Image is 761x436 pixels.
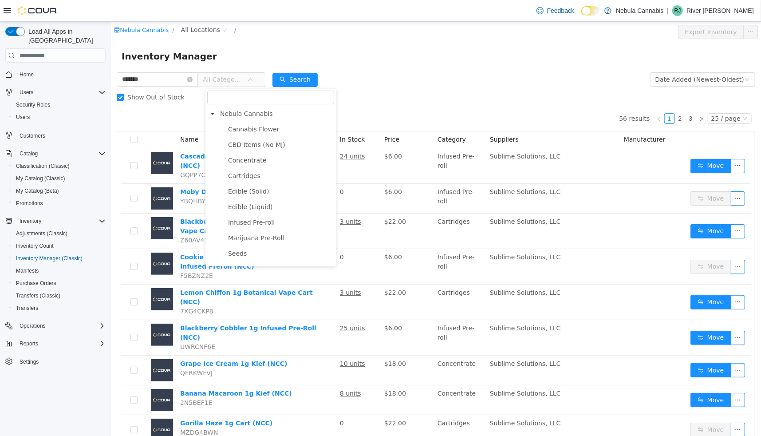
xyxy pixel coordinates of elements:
button: icon: swapMove [580,401,620,415]
span: Security Roles [16,101,50,108]
button: Security Roles [9,99,109,111]
a: Purchase Orders [12,278,60,289]
span: $22.00 [273,196,295,203]
li: 56 results [508,91,539,102]
td: Infused Pre-roll [323,162,375,192]
button: Inventory Manager (Classic) [9,252,109,265]
span: 0 [229,232,233,239]
a: Blackberry Cobbler 1g Cannabis Derived Vape Cart (NCC) [69,196,211,213]
td: Cartridges [323,393,375,423]
button: Home [2,68,109,81]
span: My Catalog (Beta) [16,187,59,194]
button: icon: searchSearch [162,51,207,65]
button: Customers [2,129,109,142]
span: My Catalog (Beta) [12,186,106,196]
div: Date Added (Newest-Oldest) [544,51,633,64]
img: Cascade Lemonade 1g Infused Pre-Roll (NCC) placeholder [40,130,62,152]
span: Classification (Classic) [12,161,106,171]
button: icon: ellipsis [620,238,634,252]
div: 25 / page [600,92,630,102]
img: Banana Macaroon 1g Kief (NCC) placeholder [40,367,62,389]
span: QFRKWFVJ [69,348,102,355]
span: $22.00 [273,267,295,274]
button: Inventory Count [9,240,109,252]
li: 3 [575,91,585,102]
button: Promotions [9,197,109,210]
span: Show Out of Stock [13,72,77,79]
span: Manifests [16,267,39,274]
span: $22.00 [273,398,295,405]
u: 24 units [229,131,254,138]
button: My Catalog (Beta) [9,185,109,197]
td: Infused Pre-roll [323,127,375,162]
p: River [PERSON_NAME] [686,5,754,16]
span: Reports [16,338,106,349]
span: Customers [20,132,45,139]
i: icon: down [137,55,142,61]
span: $18.00 [273,368,295,375]
span: UWRCNF6E [69,321,104,329]
span: Name [69,114,87,121]
a: 1 [554,92,564,102]
span: Inventory Manager (Classic) [16,255,83,262]
u: 10 units [229,338,254,345]
a: Lemon Chiffon 1g Botanical Vape Cart (NCC) [69,267,202,284]
input: filter select [96,69,223,83]
a: Transfers [12,303,42,313]
span: Transfers [12,303,106,313]
a: 2 [564,92,574,102]
i: icon: left [545,95,551,100]
u: 8 units [229,368,250,375]
button: icon: ellipsis [620,371,634,385]
span: Customers [16,130,106,141]
a: My Catalog (Classic) [12,173,69,184]
a: Promotions [12,198,47,209]
a: Customers [16,131,49,141]
a: Manifests [12,266,42,276]
p: Nebula Cannabis [616,5,663,16]
span: Seeds [117,228,136,235]
span: 0 [229,398,233,405]
span: Cartridges [115,148,223,160]
i: icon: right [588,95,593,100]
span: $6.00 [273,131,291,138]
span: Inventory Count [12,241,106,251]
span: $6.00 [273,166,291,174]
a: 3 [575,92,585,102]
button: Catalog [2,147,109,160]
button: icon: ellipsis [620,273,634,288]
a: Blackberry Cobbler 1g Infused Pre-Roll (NCC) [69,303,205,319]
span: Tincture [117,244,142,251]
img: Cova [18,6,58,15]
span: Transfers [16,305,38,312]
button: icon: swapMove [580,202,620,217]
u: 3 units [229,196,250,203]
span: Nebula Cannabis [109,88,162,95]
span: Sublime Solutions, LLC [379,267,450,274]
span: In Stock [229,114,254,121]
a: Gorilla Haze 1g Cart (NCC) [69,398,162,405]
span: Sublime Solutions, LLC [379,303,450,310]
i: icon: caret-down [99,90,104,95]
span: Sublime Solutions, LLC [379,166,450,174]
button: icon: swapMove [580,170,620,184]
span: Promotions [16,200,43,207]
span: Purchase Orders [12,278,106,289]
span: Manifests [12,266,106,276]
button: My Catalog (Classic) [9,172,109,185]
button: Manifests [9,265,109,277]
span: Security Roles [12,99,106,110]
span: Settings [16,356,106,367]
span: Promotions [12,198,106,209]
span: All Locations [70,3,109,13]
i: icon: down [631,94,637,100]
button: Users [9,111,109,123]
span: Sublime Solutions, LLC [379,232,450,239]
td: Infused Pre-roll [323,298,375,334]
span: Inventory Manager (Classic) [12,253,106,264]
p: | [667,5,669,16]
span: CBD Items (No MJ) [115,117,223,129]
li: 1 [553,91,564,102]
span: Concentrate [117,135,155,142]
a: Banana Macaroon 1g Kief (NCC) [69,368,181,375]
